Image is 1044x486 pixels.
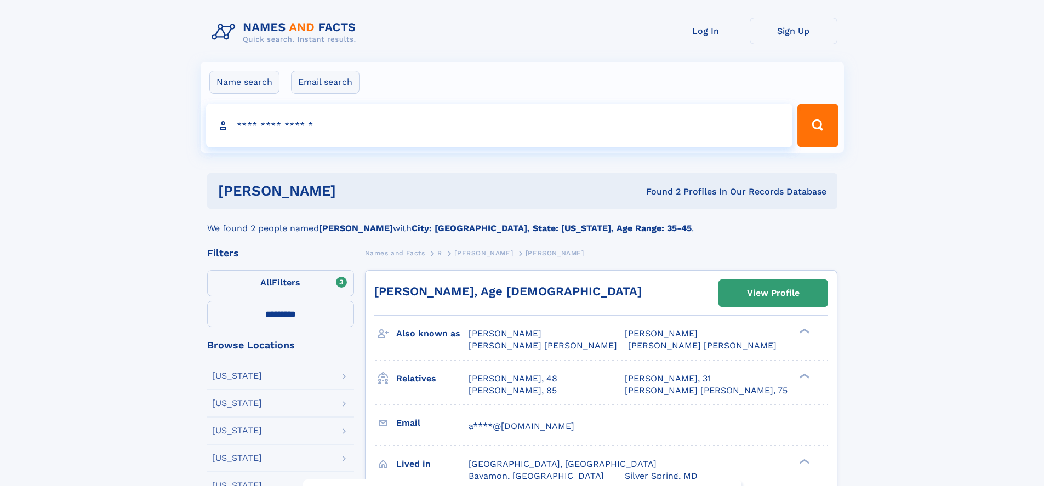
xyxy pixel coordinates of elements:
[526,249,584,257] span: [PERSON_NAME]
[396,455,469,473] h3: Lived in
[207,18,365,47] img: Logo Names and Facts
[797,104,838,147] button: Search Button
[319,223,393,233] b: [PERSON_NAME]
[412,223,692,233] b: City: [GEOGRAPHIC_DATA], State: [US_STATE], Age Range: 35-45
[209,71,279,94] label: Name search
[469,471,604,481] span: Bayamon, [GEOGRAPHIC_DATA]
[454,246,513,260] a: [PERSON_NAME]
[291,71,360,94] label: Email search
[218,184,491,198] h1: [PERSON_NAME]
[797,372,810,379] div: ❯
[437,249,442,257] span: R
[212,371,262,380] div: [US_STATE]
[212,399,262,408] div: [US_STATE]
[628,340,777,351] span: [PERSON_NAME] [PERSON_NAME]
[365,246,425,260] a: Names and Facts
[469,373,557,385] a: [PERSON_NAME], 48
[469,328,541,339] span: [PERSON_NAME]
[396,369,469,388] h3: Relatives
[797,458,810,465] div: ❯
[719,280,828,306] a: View Profile
[469,459,657,469] span: [GEOGRAPHIC_DATA], [GEOGRAPHIC_DATA]
[206,104,793,147] input: search input
[207,209,837,235] div: We found 2 people named with .
[212,454,262,462] div: [US_STATE]
[437,246,442,260] a: R
[469,385,557,397] a: [PERSON_NAME], 85
[260,277,272,288] span: All
[662,18,750,44] a: Log In
[454,249,513,257] span: [PERSON_NAME]
[212,426,262,435] div: [US_STATE]
[396,414,469,432] h3: Email
[625,471,698,481] span: Silver Spring, MD
[625,328,698,339] span: [PERSON_NAME]
[747,281,800,306] div: View Profile
[625,385,788,397] a: [PERSON_NAME] [PERSON_NAME], 75
[374,284,642,298] a: [PERSON_NAME], Age [DEMOGRAPHIC_DATA]
[750,18,837,44] a: Sign Up
[207,270,354,296] label: Filters
[469,340,617,351] span: [PERSON_NAME] [PERSON_NAME]
[207,340,354,350] div: Browse Locations
[396,324,469,343] h3: Also known as
[625,373,711,385] a: [PERSON_NAME], 31
[207,248,354,258] div: Filters
[797,328,810,335] div: ❯
[491,186,826,198] div: Found 2 Profiles In Our Records Database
